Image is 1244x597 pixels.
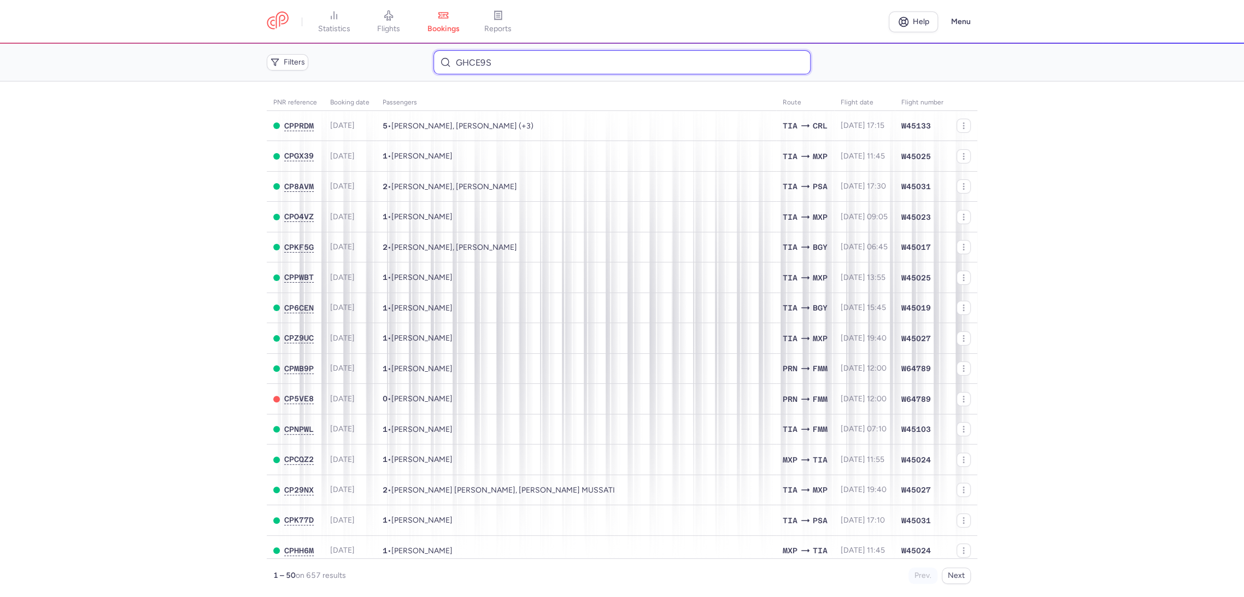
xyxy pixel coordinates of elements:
span: TIA [783,302,797,314]
span: 1 [383,273,388,282]
button: Menu [944,11,977,32]
span: [DATE] [330,364,355,373]
span: reports [484,24,512,34]
span: MXP [783,545,797,557]
span: Help [913,17,929,26]
th: flight date [834,95,895,111]
span: Andrea COLDEBELLA MUSSATI, Paola COLDEBELLA MUSSATI [391,485,615,495]
span: CPO4VZ [284,212,314,221]
span: [DATE] [330,151,355,161]
span: Maxim MOOR [391,394,453,403]
span: Endi COKU [391,273,453,282]
span: PRN [783,362,797,374]
a: CitizenPlane red outlined logo [267,11,289,32]
span: • [383,121,533,131]
span: PRN [783,393,797,405]
span: [DATE] [330,121,355,130]
span: • [383,485,615,495]
span: • [383,151,453,161]
span: 2 [383,485,388,494]
span: TIA [783,120,797,132]
span: [DATE] 12:00 [841,394,887,403]
span: 0 [383,394,388,403]
span: PSA [813,514,828,526]
button: CP6CEN [284,303,314,313]
button: CPHH6M [284,546,314,555]
span: Cristiano ZANAJ [391,516,453,525]
span: • [383,455,453,464]
span: [DATE] [330,485,355,494]
span: • [383,546,453,555]
span: CRL [813,120,828,132]
span: • [383,273,453,282]
th: Booking date [324,95,376,111]
span: Dario SHERA [391,425,453,434]
span: [DATE] [330,455,355,464]
span: 1 [383,455,388,464]
a: flights [361,10,416,34]
strong: 1 – 50 [273,571,296,580]
span: • [383,425,453,434]
span: 1 [383,303,388,312]
span: W45024 [901,545,931,556]
span: TIA [783,180,797,192]
span: W45024 [901,454,931,465]
span: W45133 [901,120,931,131]
span: W45027 [901,484,931,495]
span: TIA [783,211,797,223]
span: [DATE] 11:55 [841,455,884,464]
span: • [383,364,453,373]
span: CPGX39 [284,151,314,160]
span: Giacomo MURARO, Federica TONAZZINI [391,182,517,191]
input: Search bookings (PNR, name...) [433,50,810,74]
span: 2 [383,182,388,191]
span: Mohamed EL HAMOUTI [391,151,453,161]
span: [DATE] [330,546,355,555]
span: 5 [383,121,388,130]
span: CPMB9P [284,364,314,373]
span: CPPRDM [284,121,314,130]
span: Elio SKORA, Daniel SKORA [391,243,517,252]
button: CP29NX [284,485,314,495]
span: TIA [783,332,797,344]
span: [DATE] [330,394,355,403]
span: [DATE] [330,516,355,525]
span: [DATE] 17:30 [841,182,886,191]
span: TIA [783,241,797,253]
button: CPNPWL [284,425,314,434]
span: TIA [813,454,828,466]
span: TIA [783,150,797,162]
a: bookings [416,10,471,34]
span: 1 [383,333,388,342]
span: [DATE] 17:10 [841,516,885,525]
span: • [383,303,453,313]
span: W45025 [901,151,931,162]
span: Aurora RUGGIERI [391,455,453,464]
span: CP29NX [284,485,314,494]
span: MXP [813,484,828,496]
span: [DATE] [330,273,355,282]
span: Nora VYZAJ [391,212,453,221]
span: W64789 [901,363,931,374]
span: 1 [383,212,388,221]
span: • [383,516,453,525]
span: Elis CEKA [391,303,453,313]
span: CPCQZ2 [284,455,314,464]
span: [DATE] 06:45 [841,242,888,251]
span: W45031 [901,515,931,526]
span: MXP [813,272,828,284]
span: • [383,182,517,191]
th: Passengers [376,95,776,111]
span: W45027 [901,333,931,344]
span: 2 [383,243,388,251]
span: 1 [383,516,388,524]
span: [DATE] 19:40 [841,333,887,343]
button: CPPWBT [284,273,314,282]
button: CPPRDM [284,121,314,131]
span: CPZ9UC [284,333,314,342]
span: [DATE] 19:40 [841,485,887,494]
span: W45023 [901,212,931,223]
span: [DATE] 09:05 [841,212,888,221]
span: [DATE] 13:55 [841,273,885,282]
